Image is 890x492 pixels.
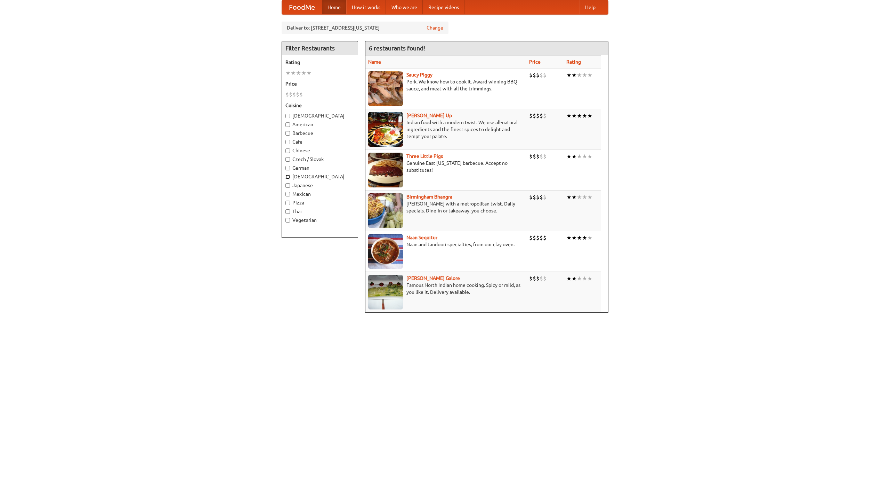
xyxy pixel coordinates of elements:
[285,148,290,153] input: Chinese
[301,69,306,77] li: ★
[368,275,403,309] img: currygalore.jpg
[577,234,582,242] li: ★
[285,217,354,224] label: Vegetarian
[285,130,354,137] label: Barbecue
[543,193,547,201] li: $
[306,69,311,77] li: ★
[572,234,577,242] li: ★
[368,160,524,174] p: Genuine East [US_STATE] barbecue. Accept no substitutes!
[285,173,354,180] label: [DEMOGRAPHIC_DATA]
[427,24,443,31] a: Change
[543,71,547,79] li: $
[587,275,592,282] li: ★
[282,0,322,14] a: FoodMe
[540,193,543,201] li: $
[285,182,354,189] label: Japanese
[536,153,540,160] li: $
[582,153,587,160] li: ★
[587,71,592,79] li: ★
[285,183,290,188] input: Japanese
[406,194,452,200] a: Birmingham Bhangra
[285,147,354,154] label: Chinese
[292,91,296,98] li: $
[285,201,290,205] input: Pizza
[406,153,443,159] a: Three Little Pigs
[566,59,581,65] a: Rating
[285,122,290,127] input: American
[540,234,543,242] li: $
[529,112,533,120] li: $
[529,59,541,65] a: Price
[322,0,346,14] a: Home
[285,218,290,223] input: Vegetarian
[577,71,582,79] li: ★
[406,275,460,281] b: [PERSON_NAME] Galore
[285,164,354,171] label: German
[285,131,290,136] input: Barbecue
[291,69,296,77] li: ★
[543,275,547,282] li: $
[285,191,354,197] label: Mexican
[285,59,354,66] h5: Rating
[285,175,290,179] input: [DEMOGRAPHIC_DATA]
[368,193,403,228] img: bhangra.jpg
[566,153,572,160] li: ★
[368,234,403,269] img: naansequitur.jpg
[566,71,572,79] li: ★
[540,112,543,120] li: $
[368,153,403,187] img: littlepigs.jpg
[285,112,354,119] label: [DEMOGRAPHIC_DATA]
[386,0,423,14] a: Who we are
[285,192,290,196] input: Mexican
[533,153,536,160] li: $
[368,282,524,296] p: Famous North Indian home cooking. Spicy or mild, as you like it. Delivery available.
[282,22,448,34] div: Deliver to: [STREET_ADDRESS][US_STATE]
[296,91,299,98] li: $
[533,71,536,79] li: $
[285,80,354,87] h5: Price
[346,0,386,14] a: How it works
[543,112,547,120] li: $
[582,193,587,201] li: ★
[285,156,354,163] label: Czech / Slovak
[536,71,540,79] li: $
[406,113,452,118] a: [PERSON_NAME] Up
[533,193,536,201] li: $
[566,234,572,242] li: ★
[572,112,577,120] li: ★
[572,71,577,79] li: ★
[285,102,354,109] h5: Cuisine
[577,153,582,160] li: ★
[582,71,587,79] li: ★
[533,275,536,282] li: $
[368,59,381,65] a: Name
[566,193,572,201] li: ★
[577,275,582,282] li: ★
[529,153,533,160] li: $
[285,138,354,145] label: Cafe
[572,275,577,282] li: ★
[536,112,540,120] li: $
[540,71,543,79] li: $
[285,157,290,162] input: Czech / Slovak
[582,234,587,242] li: ★
[587,193,592,201] li: ★
[299,91,303,98] li: $
[368,200,524,214] p: [PERSON_NAME] with a metropolitan twist. Daily specials. Dine-in or takeaway, you choose.
[369,45,425,51] ng-pluralize: 6 restaurants found!
[540,275,543,282] li: $
[533,112,536,120] li: $
[285,121,354,128] label: American
[406,235,437,240] a: Naan Sequitur
[536,234,540,242] li: $
[529,275,533,282] li: $
[285,140,290,144] input: Cafe
[285,199,354,206] label: Pizza
[572,193,577,201] li: ★
[582,275,587,282] li: ★
[529,193,533,201] li: $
